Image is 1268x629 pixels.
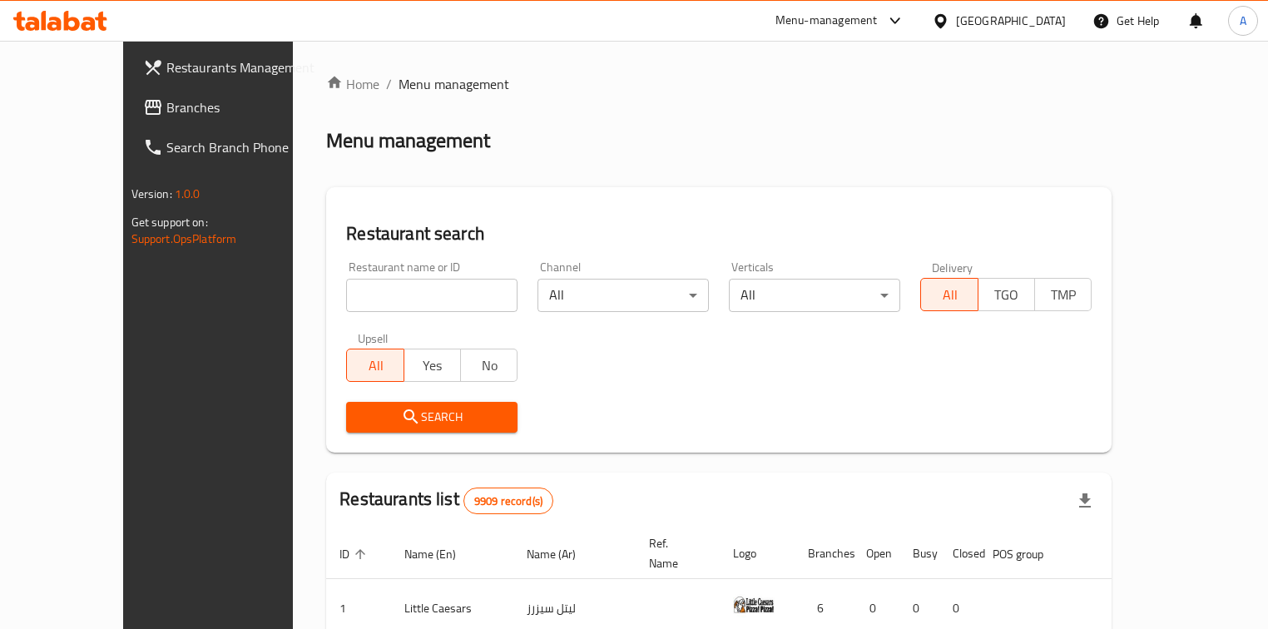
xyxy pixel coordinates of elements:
button: All [920,278,978,311]
span: Branches [166,97,322,117]
label: Delivery [932,261,973,273]
a: Restaurants Management [130,47,335,87]
span: Name (Ar) [527,544,597,564]
span: All [928,283,971,307]
span: 1.0.0 [175,183,201,205]
span: Menu management [399,74,509,94]
div: All [729,279,900,312]
div: Total records count [463,488,553,514]
a: Branches [130,87,335,127]
button: Search [346,402,518,433]
a: Home [326,74,379,94]
button: Yes [404,349,461,382]
span: Ref. Name [649,533,700,573]
span: All [354,354,397,378]
span: No [468,354,511,378]
th: Closed [939,528,979,579]
th: Open [853,528,899,579]
th: Branches [795,528,853,579]
span: Restaurants Management [166,57,322,77]
span: TMP [1042,283,1085,307]
button: No [460,349,518,382]
a: Search Branch Phone [130,127,335,167]
span: ID [339,544,371,564]
button: All [346,349,404,382]
span: 9909 record(s) [464,493,552,509]
th: Busy [899,528,939,579]
h2: Restaurant search [346,221,1092,246]
h2: Menu management [326,127,490,154]
span: POS group [993,544,1065,564]
span: Get support on: [131,211,208,233]
a: Support.OpsPlatform [131,228,237,250]
span: Search Branch Phone [166,137,322,157]
nav: breadcrumb [326,74,1112,94]
div: Export file [1065,481,1105,521]
div: [GEOGRAPHIC_DATA] [956,12,1066,30]
span: Version: [131,183,172,205]
span: TGO [985,283,1028,307]
th: Logo [720,528,795,579]
img: Little Caesars [733,584,775,626]
span: Search [359,407,504,428]
div: Menu-management [775,11,878,31]
span: A [1240,12,1246,30]
label: Upsell [358,332,389,344]
span: Yes [411,354,454,378]
button: TGO [978,278,1035,311]
button: TMP [1034,278,1092,311]
div: All [537,279,709,312]
li: / [386,74,392,94]
span: Name (En) [404,544,478,564]
input: Search for restaurant name or ID.. [346,279,518,312]
h2: Restaurants list [339,487,553,514]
